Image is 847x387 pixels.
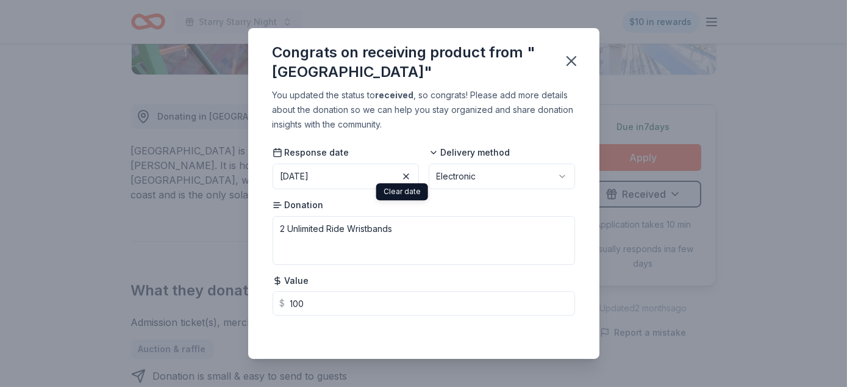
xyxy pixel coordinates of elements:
[273,275,309,287] span: Value
[376,183,428,200] div: Clear date
[273,43,548,82] div: Congrats on receiving product from "[GEOGRAPHIC_DATA]"
[273,164,419,189] button: [DATE]
[273,199,324,211] span: Donation
[429,146,510,159] span: Delivery method
[273,88,575,132] div: You updated the status to , so congrats! Please add more details about the donation so we can hel...
[376,90,414,100] b: received
[273,146,349,159] span: Response date
[273,216,575,265] textarea: 2 Unlimited Ride Wristbands
[281,169,309,184] div: [DATE]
